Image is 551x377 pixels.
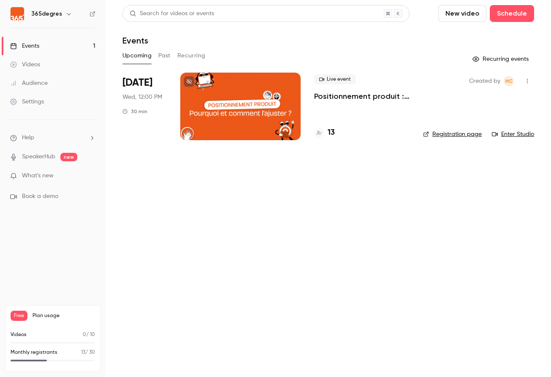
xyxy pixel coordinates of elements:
a: Registration page [423,130,482,138]
button: Upcoming [122,49,152,62]
div: Settings [10,98,44,106]
div: Audience [10,79,48,87]
div: Aug 27 Wed, 12:00 PM (Europe/Paris) [122,73,167,140]
button: Schedule [490,5,534,22]
p: Monthly registrants [11,349,57,356]
a: SpeakerHub [22,152,55,161]
button: Past [158,49,171,62]
span: Help [22,133,34,142]
li: help-dropdown-opener [10,133,95,142]
button: Recurring events [469,52,534,66]
div: Search for videos or events [130,9,214,18]
h4: 13 [328,127,335,138]
span: [DATE] [122,76,152,90]
span: HC [505,76,513,86]
a: Positionnement produit : Pourquoi et comment l'ajuster ? [314,91,410,101]
span: 13 [81,350,85,355]
span: 0 [83,332,86,337]
span: Book a demo [22,192,58,201]
span: What's new [22,171,54,180]
span: Wed, 12:00 PM [122,93,162,101]
span: Live event [314,74,356,84]
span: new [60,153,77,161]
p: Videos [11,331,27,339]
a: Enter Studio [492,130,534,138]
h1: Events [122,35,148,46]
div: Videos [10,60,40,69]
img: 365degres [11,7,24,21]
div: 30 min [122,108,147,115]
button: New video [438,5,486,22]
span: Hélène CHOMIENNE [504,76,514,86]
a: 13 [314,127,335,138]
p: / 30 [81,349,95,356]
p: / 10 [83,331,95,339]
div: Events [10,42,39,50]
span: Plan usage [33,312,95,319]
span: Created by [469,76,500,86]
h6: 365degres [31,10,62,18]
span: Free [11,311,27,321]
button: Recurring [177,49,206,62]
